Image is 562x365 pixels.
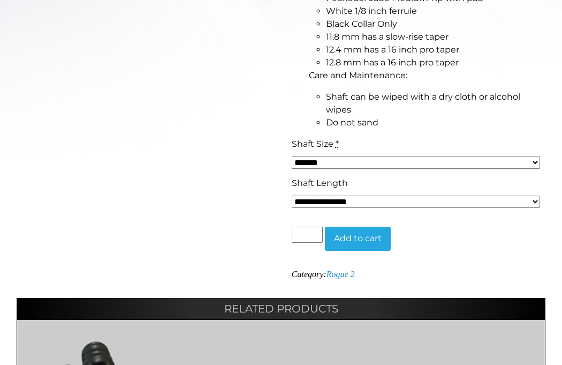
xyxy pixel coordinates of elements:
[326,92,520,115] span: Shaft can be wiped with a dry cloth or alcohol wipes
[292,270,355,279] span: Category:
[326,19,397,29] span: Black Collar Only
[326,270,355,279] a: Rogue 2
[336,139,339,149] abbr: required
[309,70,407,80] span: Care and Maintenance:
[292,227,323,243] input: Product quantity
[326,117,378,128] span: Do not sand
[17,298,545,319] h2: Related products
[292,178,348,188] span: Shaft Length
[326,32,449,42] span: 11.8 mm has a slow-rise taper
[325,227,391,251] button: Add to cart
[326,57,459,68] span: 12.8 mm has a 16 inch pro taper
[292,139,333,149] span: Shaft Size
[326,6,417,16] span: White 1/8 inch ferrule
[326,44,459,55] span: 12.4 mm has a 16 inch pro taper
